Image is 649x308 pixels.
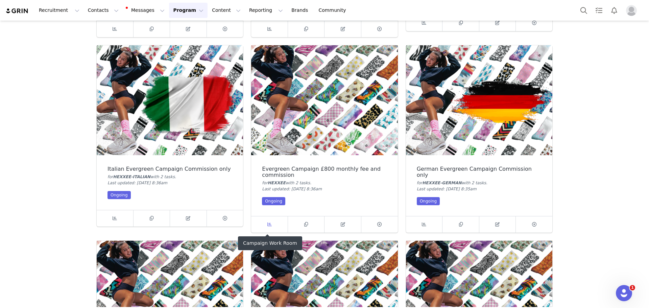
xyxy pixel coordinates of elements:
a: Tasks [592,3,606,18]
span: s [308,181,310,185]
button: Program [169,3,208,18]
div: Evergreen Campaign £800 monthly fee and commission [262,166,387,178]
button: Reporting [245,3,287,18]
a: Brands [287,3,314,18]
span: HEXXEE-GERMAN [422,181,462,185]
button: Messages [123,3,169,18]
img: Evergreen Campaign £800 monthly fee and commission [251,45,398,155]
img: German Evergreen Campaign Commission only [406,45,552,155]
span: HEXXEE [268,181,286,185]
div: German Evergreen Campaign Commission only [417,166,542,178]
div: Ongoing [417,197,440,205]
img: Italian Evergreen Campaign Commission only [97,45,243,155]
div: Last updated: [DATE] 8:36am [107,180,232,186]
button: Profile [622,5,644,16]
span: s [173,174,175,179]
span: HEXXEE-ITALIAN [113,174,151,179]
div: Ongoing [107,191,131,199]
div: Campaign Work Room [238,236,302,250]
button: Recruitment [35,3,83,18]
button: Content [208,3,245,18]
span: s [484,181,486,185]
div: for with 2 task . [417,180,542,186]
div: Last updated: [DATE] 8:35am [417,186,542,192]
button: Search [576,3,591,18]
a: Community [315,3,353,18]
div: for with 2 task . [107,174,232,180]
div: for with 2 task . [262,180,387,186]
button: Contacts [84,3,123,18]
iframe: Intercom live chat [616,285,632,301]
img: grin logo [5,8,29,14]
div: Italian Evergreen Campaign Commission only [107,166,232,172]
button: Notifications [607,3,622,18]
img: placeholder-profile.jpg [626,5,637,16]
div: Last updated: [DATE] 8:36am [262,186,387,192]
div: Ongoing [262,197,285,205]
span: 1 [630,285,635,290]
